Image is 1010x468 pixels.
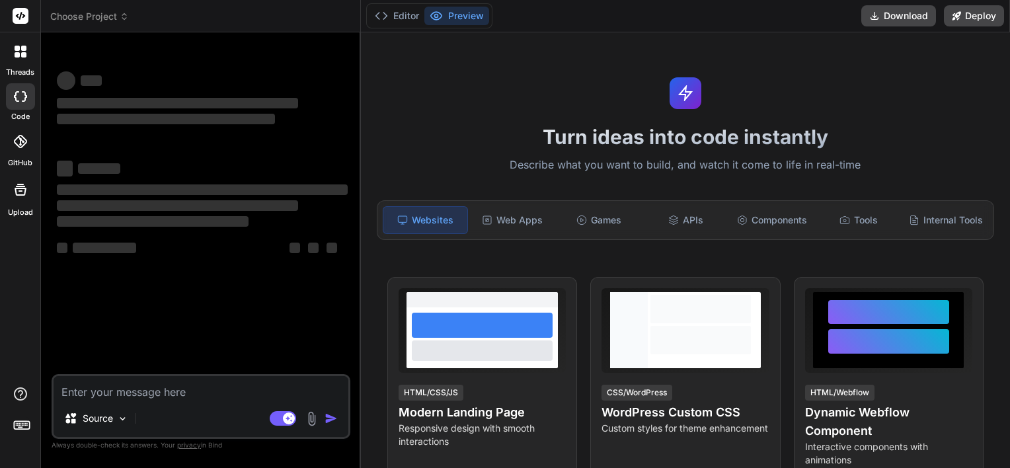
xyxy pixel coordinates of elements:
div: Internal Tools [904,206,988,234]
p: Source [83,412,113,425]
span: ‌ [290,243,300,253]
div: Tools [817,206,901,234]
span: ‌ [57,71,75,90]
label: code [11,111,30,122]
span: ‌ [57,184,348,195]
p: Responsive design with smooth interactions [399,422,566,448]
div: Games [557,206,641,234]
button: Preview [424,7,489,25]
div: Components [730,206,814,234]
span: ‌ [308,243,319,253]
span: Choose Project [50,10,129,23]
span: privacy [177,441,201,449]
div: HTML/Webflow [805,385,874,401]
button: Deploy [944,5,1004,26]
button: Editor [369,7,424,25]
label: threads [6,67,34,78]
p: Interactive components with animations [805,440,972,467]
span: ‌ [57,216,249,227]
div: Websites [383,206,468,234]
p: Describe what you want to build, and watch it come to life in real-time [369,157,1002,174]
img: attachment [304,411,319,426]
span: ‌ [57,114,275,124]
span: ‌ [78,163,120,174]
span: ‌ [57,243,67,253]
span: ‌ [57,98,298,108]
div: Web Apps [471,206,555,234]
span: ‌ [73,243,136,253]
h1: Turn ideas into code instantly [369,125,1002,149]
h4: Modern Landing Page [399,403,566,422]
label: Upload [8,207,33,218]
span: ‌ [57,161,73,176]
button: Download [861,5,936,26]
div: CSS/WordPress [602,385,672,401]
p: Custom styles for theme enhancement [602,422,769,435]
label: GitHub [8,157,32,169]
h4: WordPress Custom CSS [602,403,769,422]
span: ‌ [327,243,337,253]
span: ‌ [81,75,102,86]
span: ‌ [57,200,298,211]
h4: Dynamic Webflow Component [805,403,972,440]
div: HTML/CSS/JS [399,385,463,401]
img: Pick Models [117,413,128,424]
img: icon [325,412,338,425]
p: Always double-check its answers. Your in Bind [52,439,350,451]
div: APIs [644,206,728,234]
